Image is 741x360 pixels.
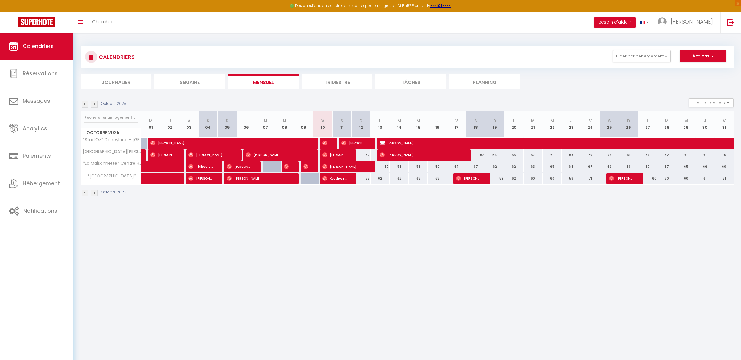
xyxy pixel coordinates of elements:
div: 60 [543,173,562,184]
th: 04 [198,111,217,138]
abbr: S [340,118,343,124]
button: Besoin d'aide ? [594,17,636,28]
abbr: V [723,118,726,124]
th: 27 [638,111,657,138]
div: 63 [409,173,428,184]
th: 10 [313,111,332,138]
div: 58 [409,161,428,172]
th: 23 [562,111,581,138]
abbr: V [589,118,592,124]
span: *Stud'Oz* Disneyland - [GEOGRAPHIC_DATA] [82,138,142,142]
div: 65 [543,161,562,172]
abbr: S [207,118,209,124]
th: 17 [447,111,466,138]
abbr: J [704,118,706,124]
th: 03 [179,111,198,138]
th: 01 [141,111,160,138]
div: 67 [638,161,657,172]
button: Filtrer par hébergement [613,50,671,62]
span: [PERSON_NAME] [150,137,309,149]
li: Mensuel [228,74,299,89]
th: 06 [237,111,256,138]
div: 62 [371,173,390,184]
abbr: M [264,118,267,124]
div: 67 [466,161,485,172]
div: 66 [619,161,638,172]
th: 31 [714,111,734,138]
div: 66 [695,161,714,172]
span: Octobre 2025 [81,128,141,137]
div: 55 [351,173,370,184]
span: [PERSON_NAME] [456,173,482,184]
span: [PERSON_NAME] [150,149,176,161]
abbr: V [455,118,458,124]
span: Réservations [23,70,58,77]
span: Koudieye Koita [322,173,348,184]
th: 12 [351,111,370,138]
div: 55 [504,149,524,161]
abbr: V [188,118,190,124]
span: [PERSON_NAME] [227,161,252,172]
span: Hébergement [23,180,60,187]
li: Journalier [81,74,151,89]
input: Rechercher un logement... [84,112,138,123]
div: 50 [351,149,370,161]
img: logout [727,18,734,26]
div: 57 [524,149,543,161]
div: 62 [390,173,409,184]
span: *[GEOGRAPHIC_DATA]* hyper centre [82,173,142,180]
abbr: M [665,118,669,124]
th: 07 [256,111,275,138]
th: 29 [676,111,695,138]
span: Calendriers [23,42,54,50]
abbr: M [398,118,401,124]
div: 54 [485,149,504,161]
div: 63 [638,149,657,161]
th: 30 [695,111,714,138]
h3: CALENDRIERS [97,50,135,64]
th: 11 [332,111,351,138]
div: 69 [600,161,619,172]
a: ... [PERSON_NAME] [653,12,720,33]
li: Trimestre [302,74,372,89]
p: Octobre 2025 [101,101,126,107]
th: 16 [428,111,447,138]
li: Semaine [154,74,225,89]
div: 60 [676,173,695,184]
abbr: J [169,118,171,124]
th: 20 [504,111,524,138]
div: 62 [657,149,676,161]
div: 59 [485,173,504,184]
th: 09 [294,111,313,138]
th: 19 [485,111,504,138]
th: 28 [657,111,676,138]
span: [PERSON_NAME] [322,161,367,172]
span: [PERSON_NAME] [341,137,367,149]
th: 22 [543,111,562,138]
button: Gestion des prix [689,98,734,107]
div: 63 [562,149,581,161]
abbr: M [531,118,535,124]
abbr: J [436,118,439,124]
div: 62 [504,173,524,184]
span: [PERSON_NAME] [609,173,634,184]
img: ... [658,17,667,26]
div: 71 [581,173,600,184]
th: 26 [619,111,638,138]
div: 59 [428,161,447,172]
abbr: M [283,118,286,124]
div: 58 [562,173,581,184]
a: >>> ICI <<<< [430,3,451,8]
div: 60 [524,173,543,184]
div: 81 [714,173,734,184]
div: 61 [695,173,714,184]
th: 21 [524,111,543,138]
div: 61 [676,149,695,161]
abbr: M [417,118,420,124]
div: 60 [657,173,676,184]
div: 67 [581,161,600,172]
th: 13 [371,111,390,138]
div: 75 [600,149,619,161]
div: 63 [428,173,447,184]
abbr: J [570,118,572,124]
